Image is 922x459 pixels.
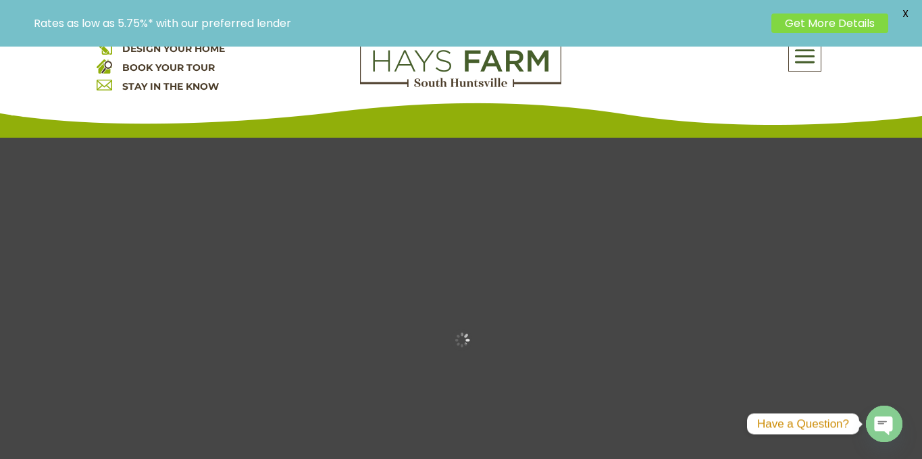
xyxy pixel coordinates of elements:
[771,13,888,33] a: Get More Details
[122,43,225,55] a: DESIGN YOUR HOME
[34,17,765,30] p: Rates as low as 5.75%* with our preferred lender
[122,80,219,92] a: STAY IN THE KNOW
[97,39,112,55] img: design your home
[895,3,915,24] span: X
[360,78,561,90] a: hays farm homes huntsville development
[360,39,561,88] img: Logo
[97,58,112,74] img: book your home tour
[122,61,215,74] a: BOOK YOUR TOUR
